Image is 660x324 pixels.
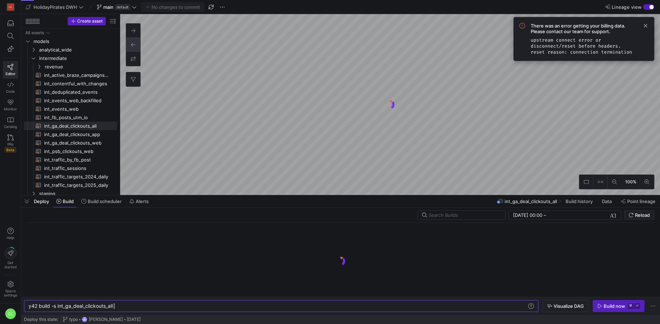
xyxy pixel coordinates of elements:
[634,303,640,309] kbd: ⏎
[612,4,642,10] span: Lineage view
[63,198,74,204] span: Build
[44,156,109,164] span: int_traffic_by_fb_post​​​​​​​​​​
[24,37,117,45] div: Press SPACE to select this row.
[618,195,659,207] button: Point lineage
[24,155,117,164] div: Press SPACE to select this row.
[24,130,117,139] div: Press SPACE to select this row.
[126,195,152,207] button: Alerts
[593,300,644,312] button: Build now⌘⏎
[3,278,18,300] a: Spacesettings
[68,17,106,25] button: Create asset
[44,122,109,130] span: int_ga_deal_clickouts_all​​​​​​​​​​
[44,181,109,189] span: int_traffic_targets_2025_daily​​​​​​​​​​
[24,130,117,139] a: int_ga_deal_clickouts_app​​​​​​​​​​
[33,4,77,10] span: HolidayPirates DWH
[88,198,122,204] span: Build scheduler
[24,122,117,130] div: Press SPACE to select this row.
[5,147,16,153] span: Beta
[4,107,17,111] span: Monitor
[24,113,117,122] a: int_fb_posts_utm_io​​​​​​​​​​
[44,114,109,122] span: int_fb_posts_utm_io​​​​​​​​​​
[3,225,18,243] button: Help
[599,195,616,207] button: Data
[24,189,117,198] div: Press SPACE to select this row.
[24,96,117,105] a: int_events_web_backfilled​​​​​​​​​​
[548,212,594,218] input: End datetime
[136,198,149,204] span: Alerts
[44,173,109,181] span: int_traffic_targets_2024_daily​​​​​​​​​​
[3,96,18,114] a: Monitor
[115,4,130,10] span: default
[24,88,117,96] a: int_deduplicated_events​​​​​​​​​​
[5,308,16,319] div: CL
[127,317,141,322] span: [DATE]
[604,303,625,309] div: Build now
[24,181,117,189] div: Press SPACE to select this row.
[3,114,18,132] a: Catalog
[45,63,116,71] span: revenue
[95,2,138,12] button: maindefault
[24,172,117,181] div: Press SPACE to select this row.
[635,212,650,218] span: Reload
[6,236,15,240] span: Help
[24,139,117,147] div: Press SPACE to select this row.
[44,71,109,79] span: int_active_braze_campaigns_performance​​​​​​​​​​
[61,315,142,324] button: typoBS[PERSON_NAME][DATE]
[6,89,15,93] span: Code
[531,23,637,34] span: There was an error getting your billing data. Please contact our team for support.
[69,317,78,322] span: typo
[335,256,346,267] img: logo.gif
[385,99,395,110] img: logo.gif
[627,198,655,204] span: Point lineage
[44,80,109,88] span: int_contentful_with_changes​​​​​​​​​​
[44,139,109,147] span: int_ga_deal_clickouts_web​​​​​​​​​​
[44,88,109,96] span: int_deduplicated_events​​​​​​​​​​
[3,61,18,79] a: Editor
[624,210,654,220] button: Reload
[566,198,593,204] span: Build history
[24,2,85,12] button: HolidayPirates DWH
[24,88,117,96] div: Press SPACE to select this row.
[24,105,117,113] a: int_events_web​​​​​​​​​​
[29,303,113,309] span: y42 build -s int_ga_deal_clickouts_all
[53,195,77,207] button: Build
[103,4,113,10] span: main
[7,4,14,11] div: HG
[24,181,117,189] a: int_traffic_targets_2025_daily​​​​​​​​​​
[34,198,49,204] span: Deploy
[24,71,117,79] div: Press SPACE to select this row.
[24,96,117,105] div: Press SPACE to select this row.
[24,164,117,172] a: int_traffic_sessions​​​​​​​​​​
[4,289,17,297] span: Space settings
[602,198,612,204] span: Data
[628,303,634,309] kbd: ⌘
[39,46,116,54] span: analytical_wide
[39,190,116,198] span: staging
[44,105,109,113] span: int_events_web​​​​​​​​​​
[77,19,103,24] span: Create asset
[6,72,16,76] span: Editor
[24,147,117,155] div: Press SPACE to select this row.
[24,71,117,79] a: int_active_braze_campaigns_performance​​​​​​​​​​
[44,164,109,172] span: int_traffic_sessions​​​​​​​​​​
[7,142,13,146] span: PRs
[3,244,18,272] button: Getstarted
[505,198,557,204] span: int_ga_deal_clickouts_all
[89,317,123,322] span: [PERSON_NAME]
[78,195,125,207] button: Build scheduler
[428,212,500,218] input: Search Builds
[24,105,117,113] div: Press SPACE to select this row.
[24,45,117,54] div: Press SPACE to select this row.
[513,212,542,218] input: Start datetime
[24,147,117,155] a: int_psb_clickouts_web​​​​​​​​​​
[4,261,17,269] span: Get started
[24,79,117,88] a: int_contentful_with_changes​​​​​​​​​​
[24,172,117,181] a: int_traffic_targets_2024_daily​​​​​​​​​​
[562,195,597,207] button: Build history
[25,30,44,35] div: All assets
[24,155,117,164] a: int_traffic_by_fb_post​​​​​​​​​​
[3,132,18,155] a: PRsBeta
[33,37,116,45] span: models
[531,37,632,55] code: upstream connect error or disconnect/reset before headers. reset reason: connection termination
[543,300,588,312] button: Visualize DAG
